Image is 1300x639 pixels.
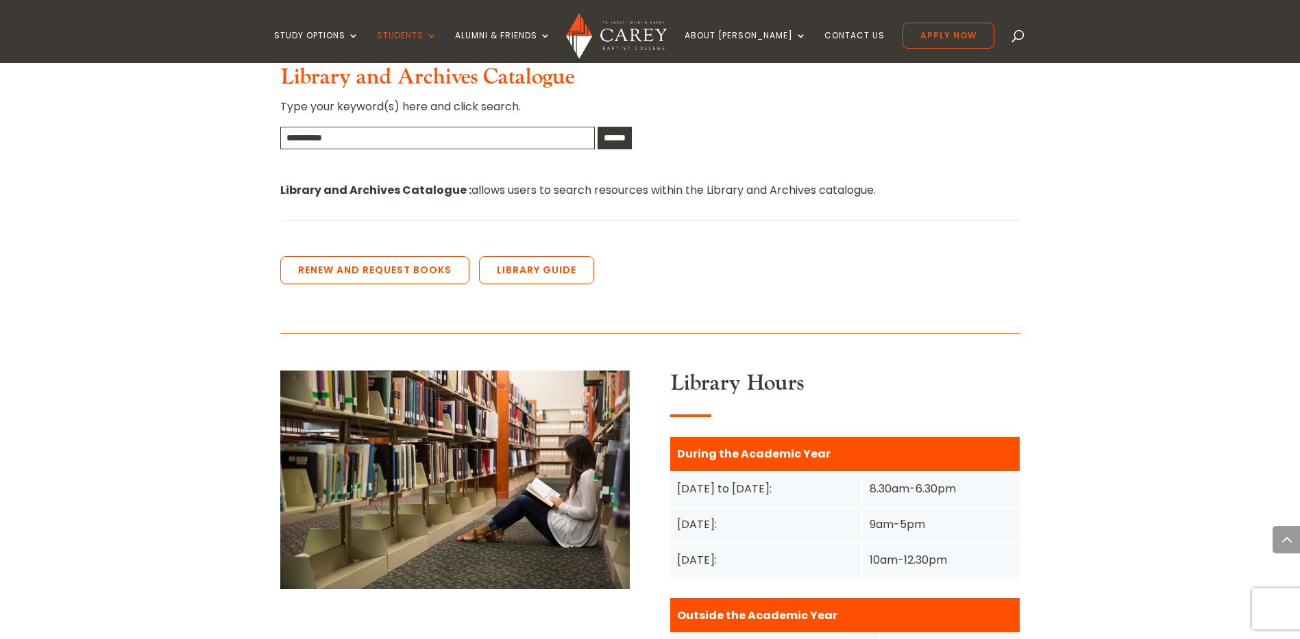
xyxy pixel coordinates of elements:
a: Contact Us [824,31,885,63]
div: [DATE]: [677,551,855,569]
div: 9am-5pm [870,515,1014,534]
strong: Outside the Academic Year [677,607,837,623]
a: Apply Now [903,23,994,49]
strong: Library and Archives Catalogue : [280,182,471,198]
img: Carey Baptist College [566,13,667,59]
h3: Library Hours [670,371,1020,403]
h3: Library and Archives Catalogue [280,64,1020,97]
p: allows users to search resources within the Library and Archives catalogue. [280,181,1020,199]
a: About [PERSON_NAME] [685,31,807,63]
a: Renew and Request Books [280,256,469,285]
a: Study Options [274,31,359,63]
p: Type your keyword(s) here and click search. [280,97,1020,127]
strong: During the Academic Year [677,446,831,462]
a: Alumni & Friends [455,31,551,63]
a: Library Guide [479,256,594,285]
div: [DATE]: [677,515,855,534]
img: Girl reading on the floor in a library [280,371,630,589]
div: 10am-12.30pm [870,551,1014,569]
div: 8.30am-6.30pm [870,479,1014,498]
a: Students [377,31,437,63]
div: [DATE] to [DATE]: [677,479,855,498]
